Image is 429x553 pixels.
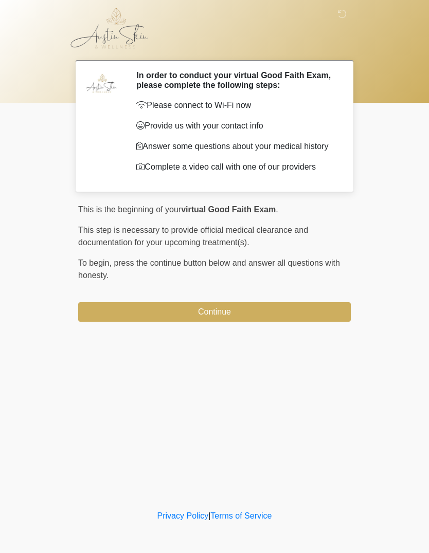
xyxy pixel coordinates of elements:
[136,161,335,173] p: Complete a video call with one of our providers
[276,205,278,214] span: .
[136,99,335,112] p: Please connect to Wi-Fi now
[78,259,340,280] span: press the continue button below and answer all questions with honesty.
[208,511,210,520] a: |
[157,511,209,520] a: Privacy Policy
[78,302,351,322] button: Continue
[181,205,276,214] strong: virtual Good Faith Exam
[68,8,159,49] img: Austin Skin & Wellness Logo
[78,226,308,247] span: This step is necessary to provide official medical clearance and documentation for your upcoming ...
[136,140,335,153] p: Answer some questions about your medical history
[136,120,335,132] p: Provide us with your contact info
[78,205,181,214] span: This is the beginning of your
[86,70,117,101] img: Agent Avatar
[136,70,335,90] h2: In order to conduct your virtual Good Faith Exam, please complete the following steps:
[78,259,114,267] span: To begin,
[210,511,272,520] a: Terms of Service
